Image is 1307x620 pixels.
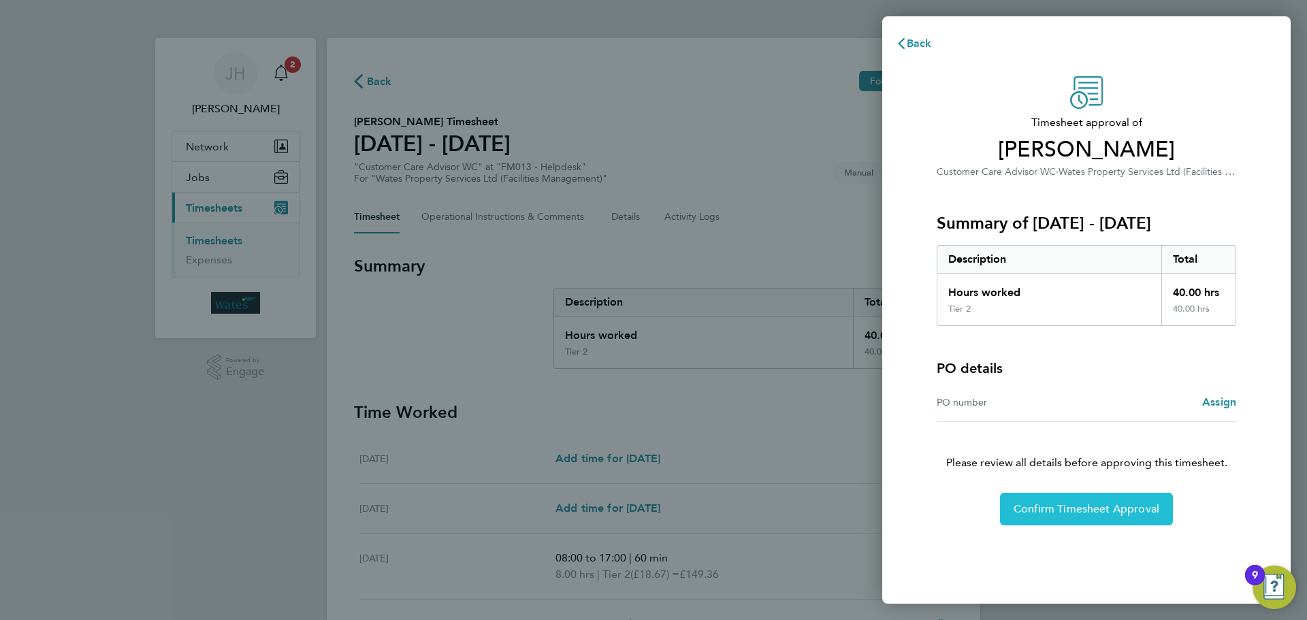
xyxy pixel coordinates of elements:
[1253,566,1296,609] button: Open Resource Center, 9 new notifications
[1000,493,1173,525] button: Confirm Timesheet Approval
[937,166,1056,178] span: Customer Care Advisor WC
[1202,394,1236,410] a: Assign
[937,274,1161,304] div: Hours worked
[1059,165,1285,178] span: Wates Property Services Ltd (Facilities Management)
[1014,502,1159,516] span: Confirm Timesheet Approval
[920,422,1253,471] p: Please review all details before approving this timesheet.
[937,136,1236,163] span: [PERSON_NAME]
[1252,575,1258,593] div: 9
[1202,395,1236,408] span: Assign
[937,245,1236,326] div: Summary of 02 - 08 Aug 2025
[937,359,1003,378] h4: PO details
[937,212,1236,234] h3: Summary of [DATE] - [DATE]
[1161,246,1236,273] div: Total
[948,304,971,314] div: Tier 2
[937,246,1161,273] div: Description
[1161,274,1236,304] div: 40.00 hrs
[937,114,1236,131] span: Timesheet approval of
[1056,166,1059,178] span: ·
[907,37,932,50] span: Back
[937,394,1086,410] div: PO number
[1161,304,1236,325] div: 40.00 hrs
[882,30,946,57] button: Back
